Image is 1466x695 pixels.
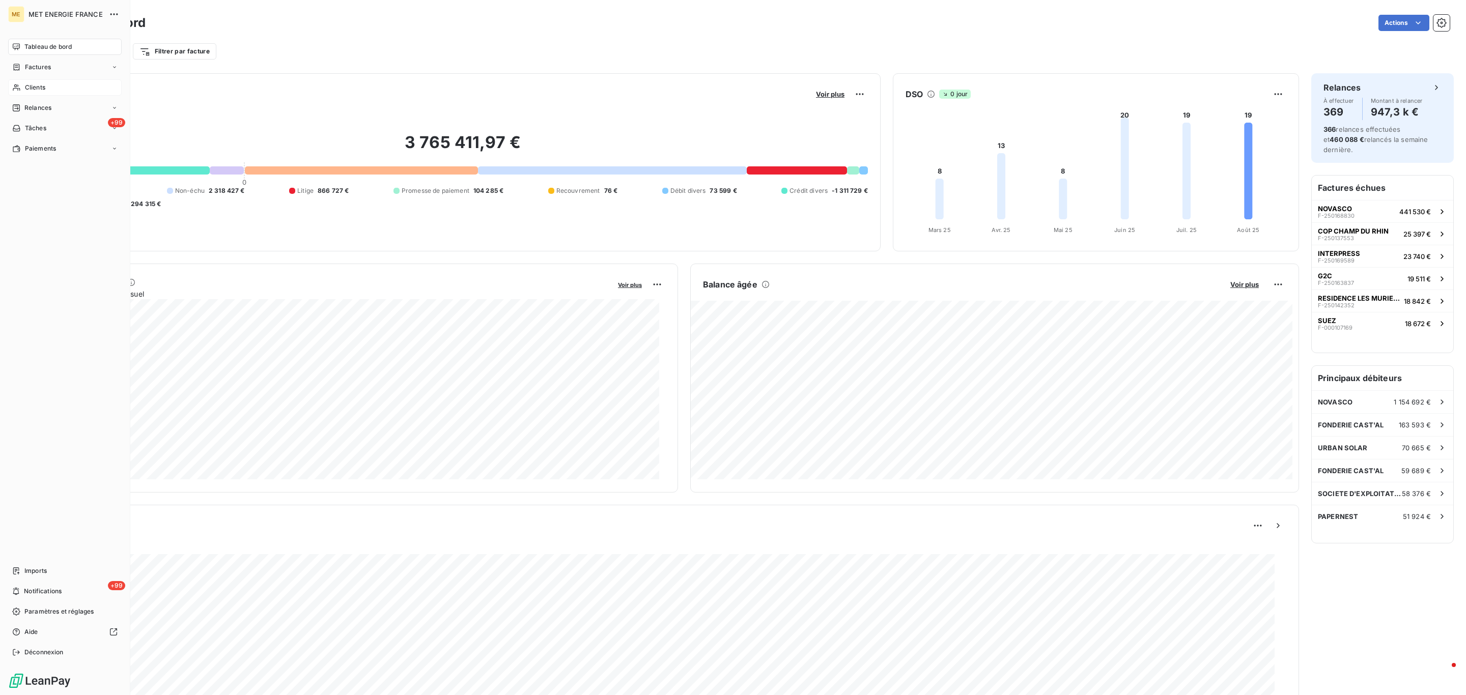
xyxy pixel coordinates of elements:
[1402,444,1431,452] span: 70 665 €
[1378,15,1429,31] button: Actions
[906,88,923,100] h6: DSO
[1312,245,1453,267] button: INTERPRESSF-25016958923 740 €
[604,186,618,195] span: 76 €
[1323,104,1354,120] h4: 369
[556,186,600,195] span: Recouvrement
[1318,512,1358,520] span: PAPERNEST
[1323,98,1354,104] span: À effectuer
[1176,226,1197,234] tspan: Juil. 25
[1318,325,1352,331] span: F-000107169
[175,186,205,195] span: Non-échu
[1318,249,1360,257] span: INTERPRESS
[1323,125,1428,154] span: relances effectuées et relancés la semaine dernière.
[832,186,868,195] span: -1 311 729 €
[209,186,245,195] span: 2 318 427 €
[1230,280,1259,288] span: Voir plus
[992,226,1010,234] tspan: Avr. 25
[928,226,951,234] tspan: Mars 25
[1318,398,1352,406] span: NOVASCO
[25,83,45,92] span: Clients
[1318,316,1336,325] span: SUEZ
[1318,227,1389,235] span: COP CHAMP DU RHIN
[1114,226,1135,234] tspan: Juin 25
[8,624,122,640] a: Aide
[1403,230,1431,238] span: 25 397 €
[703,278,757,291] h6: Balance âgée
[1318,444,1368,452] span: URBAN SOLAR
[816,90,844,98] span: Voir plus
[813,90,848,99] button: Voir plus
[8,603,122,620] a: Paramètres et réglages
[1312,222,1453,245] button: COP CHAMP DU RHINF-25013755325 397 €
[1227,280,1262,289] button: Voir plus
[790,186,828,195] span: Crédit divers
[939,90,971,99] span: 0 jour
[1054,226,1073,234] tspan: Mai 25
[1318,421,1384,429] span: FONDERIE CAST'AL
[24,648,64,657] span: Déconnexion
[1312,289,1453,312] button: RESIDENCE LES MURIERSF-25014235218 842 €
[1407,275,1431,283] span: 19 511 €
[8,673,71,689] img: Logo LeanPay
[8,59,122,75] a: Factures
[25,144,56,153] span: Paiements
[1394,398,1431,406] span: 1 154 692 €
[473,186,503,195] span: 104 285 €
[1237,226,1259,234] tspan: Août 25
[1318,302,1355,308] span: F-250142352
[1330,135,1364,143] span: 460 088 €
[1399,421,1431,429] span: 163 593 €
[1405,320,1431,328] span: 18 672 €
[1323,81,1361,94] h6: Relances
[1399,208,1431,216] span: 441 530 €
[24,627,38,636] span: Aide
[8,140,122,157] a: Paiements
[1312,200,1453,222] button: NOVASCOF-250168830441 530 €
[24,566,47,575] span: Imports
[1404,297,1431,305] span: 18 842 €
[1371,104,1423,120] h4: 947,3 k €
[24,42,72,51] span: Tableau de bord
[1318,213,1355,219] span: F-250168830
[1401,467,1431,475] span: 59 689 €
[242,178,246,186] span: 0
[133,43,216,60] button: Filtrer par facture
[24,587,62,596] span: Notifications
[108,581,125,590] span: +99
[1318,280,1354,286] span: F-250163837
[1431,660,1456,685] iframe: Intercom live chat
[8,39,122,55] a: Tableau de bord
[318,186,349,195] span: 866 727 €
[618,281,642,288] span: Voir plus
[1318,272,1332,280] span: G2C
[128,199,161,209] span: -294 315 €
[1312,312,1453,334] button: SUEZF-00010716918 672 €
[1403,512,1431,520] span: 51 924 €
[8,100,122,116] a: Relances
[1318,467,1384,475] span: FONDERIE CAST'AL
[25,124,46,133] span: Tâches
[29,10,103,18] span: MET ENERGIE FRANCE
[1312,267,1453,289] button: G2CF-25016383719 511 €
[58,288,611,299] span: Chiffre d'affaires mensuel
[1402,489,1431,498] span: 58 376 €
[297,186,314,195] span: Litige
[1312,366,1453,390] h6: Principaux débiteurs
[24,607,94,616] span: Paramètres et réglages
[402,186,469,195] span: Promesse de paiement
[1318,235,1354,241] span: F-250137553
[1403,252,1431,260] span: 23 740 €
[8,79,122,96] a: Clients
[1318,205,1352,213] span: NOVASCO
[1318,489,1402,498] span: SOCIETE D'EXPLOITATION DES MARCHES COMMUNAUX
[1318,257,1355,264] span: F-250169589
[670,186,706,195] span: Débit divers
[8,6,24,22] div: ME
[8,120,122,136] a: +99Tâches
[24,103,51,112] span: Relances
[615,280,645,289] button: Voir plus
[1323,125,1336,133] span: 366
[58,132,868,163] h2: 3 765 411,97 €
[710,186,737,195] span: 73 599 €
[1371,98,1423,104] span: Montant à relancer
